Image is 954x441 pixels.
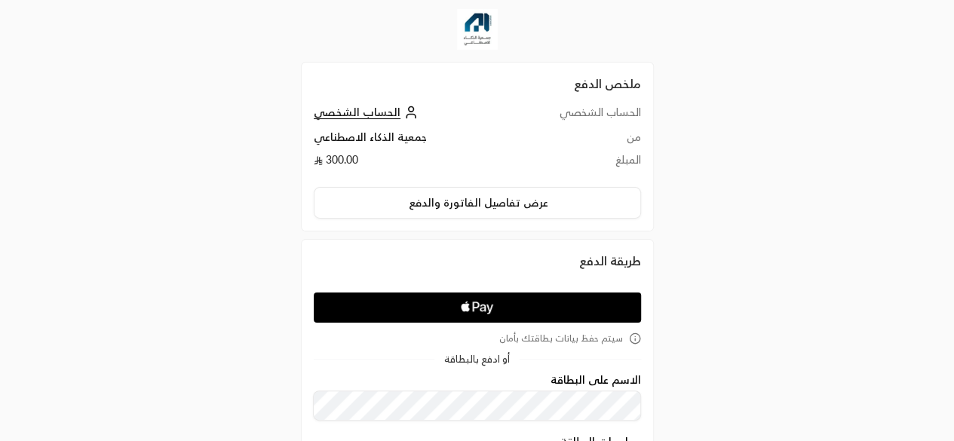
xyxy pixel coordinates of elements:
[314,106,400,119] span: الحساب الشخصي
[314,374,641,421] div: الاسم على البطاقة
[504,130,641,152] td: من
[314,187,641,219] button: عرض تفاصيل الفاتورة والدفع
[314,75,641,93] h2: ملخص الدفع
[457,9,498,50] img: Company Logo
[444,354,510,364] span: أو ادفع بالبطاقة
[314,130,504,152] td: جمعية الذكاء الاصطناعي
[499,332,623,345] span: سيتم حفظ بيانات بطاقتك بأمان
[314,152,504,175] td: 300.00
[551,374,641,386] label: الاسم على البطاقة
[504,105,641,130] td: الحساب الشخصي
[314,252,641,270] div: طريقة الدفع
[504,152,641,175] td: المبلغ
[314,106,422,118] a: الحساب الشخصي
